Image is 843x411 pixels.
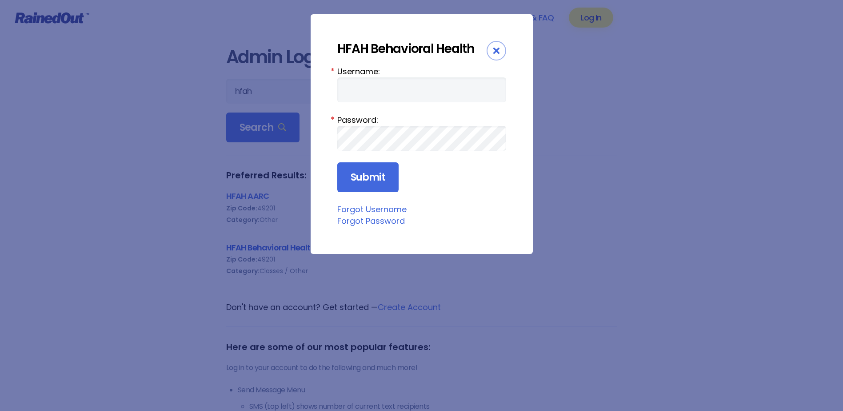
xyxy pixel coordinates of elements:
[337,65,506,77] label: Username:
[337,215,405,226] a: Forgot Password
[487,41,506,60] div: Close
[337,41,487,56] div: HFAH Behavioral Health
[337,114,506,126] label: Password:
[337,162,399,193] input: Submit
[337,204,407,215] a: Forgot Username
